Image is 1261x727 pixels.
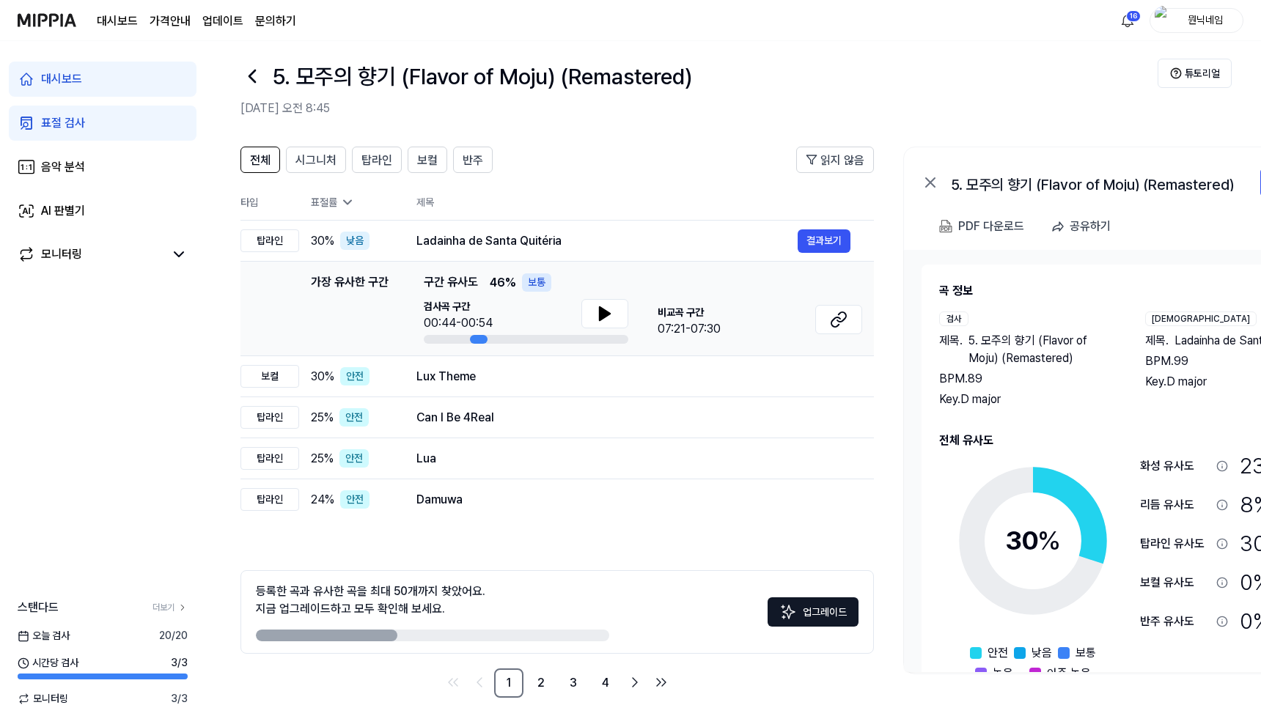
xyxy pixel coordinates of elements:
button: 결과보기 [798,229,850,253]
span: 46 % [490,274,516,292]
div: 표절 검사 [41,114,85,132]
div: 반주 유사도 [1140,613,1210,630]
button: PDF 다운로드 [936,212,1027,241]
div: 보컬 [240,365,299,388]
div: 보컬 유사도 [1140,574,1210,591]
a: 더보기 [152,601,188,614]
div: 탑라인 유사도 [1140,535,1210,553]
button: 전체 [240,147,280,173]
div: AI 판별기 [41,202,85,220]
div: 보통 [522,273,551,292]
div: Lua [416,450,850,468]
span: 낮음 [1032,644,1052,662]
a: 대시보드 [9,62,196,97]
div: 안전 [340,367,370,385]
span: 3 / 3 [171,655,188,671]
img: 알림 [1119,12,1136,29]
a: 4 [591,668,620,698]
a: 모니터링 [18,246,164,263]
nav: pagination [240,668,874,698]
span: 시간당 검사 [18,655,78,671]
button: 튜토리얼 [1158,59,1232,88]
div: 탑라인 [240,447,299,470]
span: 비교곡 구간 [658,305,721,320]
a: 2 [526,668,556,698]
span: 제목 . [1145,332,1169,350]
button: 읽지 않음 [796,147,874,173]
button: 시그니처 [286,147,346,173]
span: 20 / 20 [159,628,188,643]
span: 보컬 [417,152,438,169]
img: PDF Download [939,220,952,233]
a: 대시보드 [97,12,138,30]
button: 공유하기 [1045,212,1122,241]
span: 보통 [1076,644,1096,662]
div: 대시보드 [41,70,82,88]
span: 모니터링 [18,691,68,706]
th: 타입 [240,185,299,221]
span: 구간 유사도 [424,273,478,292]
span: 제목 . [939,332,963,367]
div: 탑라인 [240,406,299,429]
div: 공유하기 [1070,217,1111,236]
span: 24 % [311,491,334,509]
a: 문의하기 [255,12,296,30]
button: 알림16 [1116,9,1139,32]
div: 16 [1126,10,1141,22]
span: 전체 [250,152,271,169]
a: Go to next page [623,671,647,694]
img: Sparkles [779,603,797,621]
button: 보컬 [408,147,447,173]
h1: 5. 모주의 향기 (Flavor of Moju) (Remastered) [273,60,692,93]
h2: [DATE] 오전 8:45 [240,100,1158,117]
a: AI 판별기 [9,193,196,229]
a: Go to previous page [468,671,491,694]
span: 3 / 3 [171,691,188,706]
div: Can I Be 4Real [416,409,850,427]
div: 안전 [340,490,370,509]
div: 탑라인 [240,229,299,252]
span: 5. 모주의 향기 (Flavor of Moju) (Remastered) [968,332,1116,367]
div: 리듬 유사도 [1140,496,1210,514]
div: 표절률 [311,195,393,210]
span: 25 % [311,409,334,427]
div: PDF 다운로드 [958,217,1024,236]
div: Ladainha de Santa Quitéria [416,232,798,250]
a: Go to first page [441,671,465,694]
div: 안전 [339,449,369,468]
a: Sparkles업그레이드 [768,610,859,624]
a: Go to last page [650,671,673,694]
div: Damuwa [416,491,850,509]
a: 음악 분석 [9,150,196,185]
span: 검사곡 구간 [424,299,493,314]
div: 뭔닉네임 [1177,12,1234,28]
span: 높음 [993,665,1013,682]
div: Key. D major [939,391,1116,408]
div: 낮음 [340,232,370,250]
button: 탑라인 [352,147,402,173]
button: profile뭔닉네임 [1150,8,1243,33]
span: 30 % [311,232,334,250]
div: 검사 [939,311,968,326]
button: 업그레이드 [768,597,859,627]
span: 탑라인 [361,152,392,169]
span: 스탠다드 [18,599,59,616]
div: 탑라인 [240,488,299,511]
span: 안전 [988,644,1008,662]
img: Help [1170,67,1182,79]
div: 화성 유사도 [1140,457,1210,475]
span: 30 % [311,368,334,385]
div: 07:21-07:30 [658,320,721,338]
a: 1 [494,668,523,698]
span: 읽지 않음 [820,152,864,169]
div: 안전 [339,408,369,427]
div: Lux Theme [416,368,850,385]
button: 가격안내 [150,12,191,30]
div: BPM. 89 [939,370,1116,388]
button: 반주 [453,147,493,173]
a: 3 [559,668,588,698]
div: 30 [1005,521,1061,561]
span: 25 % [311,450,334,468]
a: 업데이트 [202,12,243,30]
